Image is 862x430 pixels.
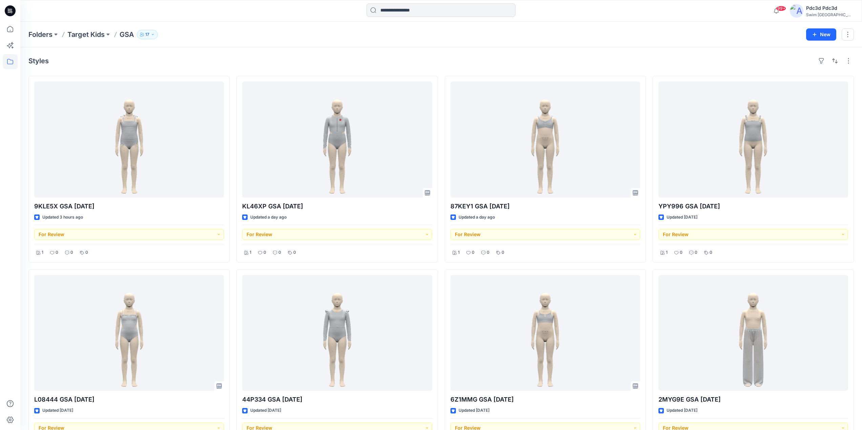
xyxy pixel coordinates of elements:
[70,249,73,256] p: 0
[806,28,836,41] button: New
[34,82,224,198] a: 9KLE5X GSA 2025.07.31
[776,6,786,11] span: 99+
[250,214,287,221] p: Updated a day ago
[250,249,251,256] p: 1
[42,249,43,256] p: 1
[450,202,640,211] p: 87KEY1 GSA [DATE]
[658,202,848,211] p: YPY996 GSA [DATE]
[458,249,460,256] p: 1
[85,249,88,256] p: 0
[42,407,73,414] p: Updated [DATE]
[264,249,266,256] p: 0
[145,31,149,38] p: 17
[710,249,712,256] p: 0
[806,4,854,12] div: Pdc3d Pdc3d
[459,407,489,414] p: Updated [DATE]
[28,57,49,65] h4: Styles
[667,214,697,221] p: Updated [DATE]
[34,275,224,391] a: L08444 GSA 2025.6.20
[242,395,432,404] p: 44P334 GSA [DATE]
[34,395,224,404] p: L08444 GSA [DATE]
[42,214,83,221] p: Updated 3 hours ago
[487,249,489,256] p: 0
[28,30,52,39] a: Folders
[278,249,281,256] p: 0
[34,202,224,211] p: 9KLE5X GSA [DATE]
[56,249,58,256] p: 0
[658,395,848,404] p: 2MYG9E GSA [DATE]
[658,82,848,198] a: YPY996 GSA 2025.6.16
[680,249,682,256] p: 0
[137,30,158,39] button: 17
[459,214,495,221] p: Updated a day ago
[502,249,504,256] p: 0
[472,249,475,256] p: 0
[242,275,432,391] a: 44P334 GSA 2025.6.19
[293,249,296,256] p: 0
[450,82,640,198] a: 87KEY1 GSA 2025.8.7
[658,275,848,391] a: 2MYG9E GSA 2025.6.17
[667,407,697,414] p: Updated [DATE]
[250,407,281,414] p: Updated [DATE]
[806,12,854,17] div: Swim [GEOGRAPHIC_DATA]
[120,30,134,39] p: GSA
[790,4,803,18] img: avatar
[242,202,432,211] p: KL46XP GSA [DATE]
[666,249,668,256] p: 1
[242,82,432,198] a: KL46XP GSA 2025.8.12
[695,249,697,256] p: 0
[450,275,640,391] a: 6Z1MMG GSA 2025.6.17
[450,395,640,404] p: 6Z1MMG GSA [DATE]
[67,30,105,39] a: Target Kids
